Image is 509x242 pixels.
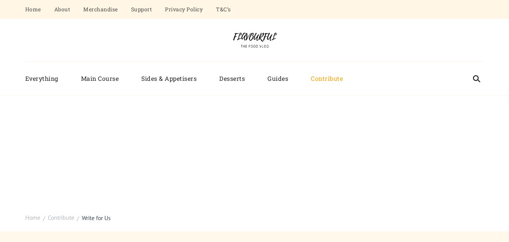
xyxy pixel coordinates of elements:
img: Flavourful [226,30,283,50]
span: Home [25,214,40,221]
span: / [77,214,79,223]
a: Main Course [70,69,130,88]
a: Guides [256,69,300,88]
a: Contribute [300,69,354,88]
iframe: Help widget launcher [442,213,501,234]
span: / [43,214,45,223]
a: Sides & Appetisers [130,69,208,88]
a: Everything [25,69,70,88]
span: Contribute [48,214,74,221]
a: Desserts [208,69,256,88]
a: Contribute [48,213,74,222]
a: Home [25,213,40,222]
